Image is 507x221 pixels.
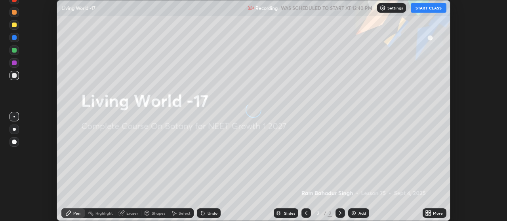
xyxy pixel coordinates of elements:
[61,5,95,11] p: Living World -17
[152,211,165,215] div: Shapes
[328,210,332,217] div: 2
[126,211,138,215] div: Eraser
[248,5,254,11] img: recording.375f2c34.svg
[95,211,113,215] div: Highlight
[179,211,191,215] div: Select
[411,3,446,13] button: START CLASS
[284,211,295,215] div: Slides
[379,5,386,11] img: class-settings-icons
[358,211,366,215] div: Add
[387,6,403,10] p: Settings
[324,211,326,215] div: /
[208,211,217,215] div: Undo
[281,4,372,11] h5: WAS SCHEDULED TO START AT 12:40 PM
[255,5,278,11] p: Recording
[433,211,443,215] div: More
[73,211,80,215] div: Pen
[351,210,357,216] img: add-slide-button
[314,211,322,215] div: 2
